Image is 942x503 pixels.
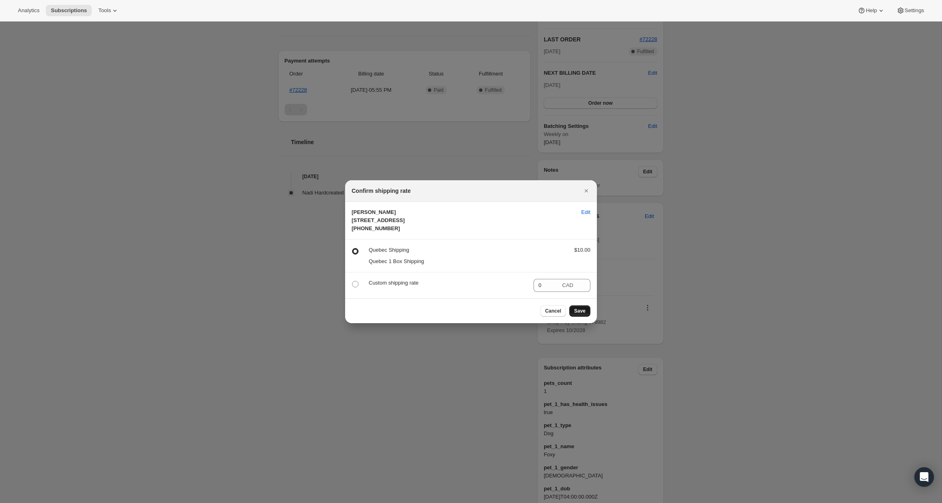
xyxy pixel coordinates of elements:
[369,257,561,266] p: Quebec 1 Box Shipping
[93,5,124,16] button: Tools
[98,7,111,14] span: Tools
[905,7,924,14] span: Settings
[369,279,527,287] p: Custom shipping rate
[545,308,561,314] span: Cancel
[18,7,39,14] span: Analytics
[574,247,590,253] span: $10.00
[46,5,92,16] button: Subscriptions
[369,246,561,254] p: Quebec Shipping
[574,308,586,314] span: Save
[352,209,405,231] span: [PERSON_NAME] [STREET_ADDRESS] [PHONE_NUMBER]
[581,208,590,216] span: Edit
[569,305,590,317] button: Save
[51,7,87,14] span: Subscriptions
[914,467,934,487] div: Open Intercom Messenger
[577,206,595,219] button: Edit
[853,5,890,16] button: Help
[562,282,573,288] span: CAD
[540,305,566,317] button: Cancel
[892,5,929,16] button: Settings
[352,187,411,195] h2: Confirm shipping rate
[581,185,592,196] button: Close
[866,7,877,14] span: Help
[13,5,44,16] button: Analytics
